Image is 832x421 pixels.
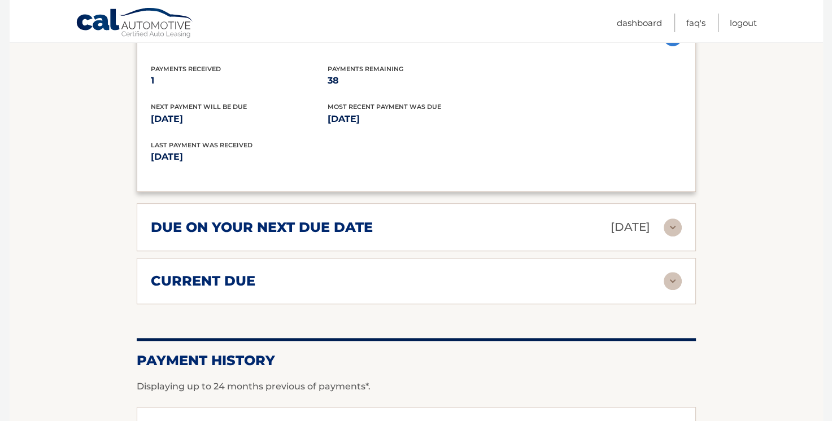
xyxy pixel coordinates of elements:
span: Most Recent Payment Was Due [328,103,441,111]
img: accordion-rest.svg [664,272,682,290]
span: Last Payment was received [151,141,252,149]
p: [DATE] [611,217,650,237]
p: 1 [151,73,328,89]
a: FAQ's [686,14,705,32]
a: Logout [730,14,757,32]
span: Payments Remaining [328,65,403,73]
span: Payments Received [151,65,221,73]
h2: current due [151,273,255,290]
p: [DATE] [151,111,328,127]
img: accordion-rest.svg [664,218,682,236]
p: [DATE] [151,149,416,165]
h2: due on your next due date [151,219,373,236]
p: 38 [328,73,504,89]
span: Next Payment will be due [151,103,247,111]
a: Cal Automotive [76,7,194,40]
p: Displaying up to 24 months previous of payments*. [137,380,696,393]
p: [DATE] [328,111,504,127]
a: Dashboard [617,14,662,32]
h2: Payment History [137,352,696,369]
